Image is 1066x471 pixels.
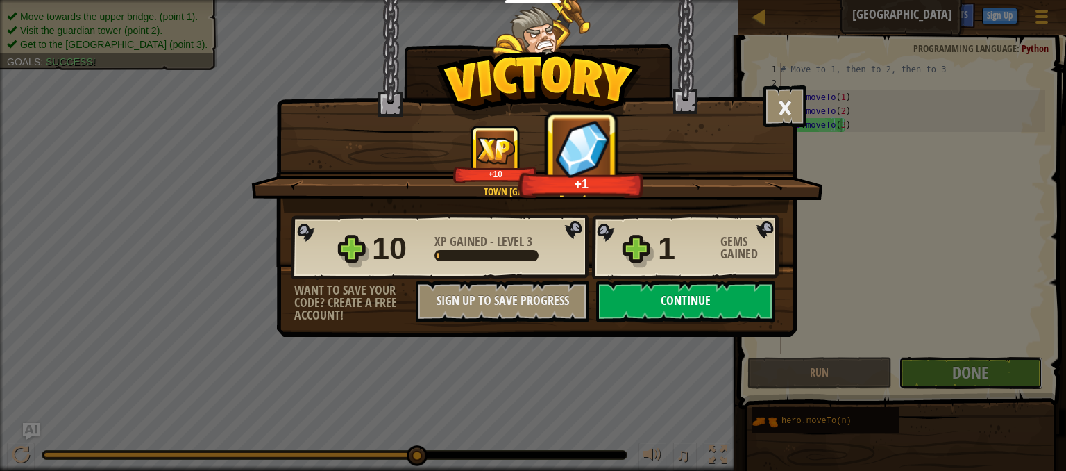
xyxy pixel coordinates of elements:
span: 3 [527,233,532,250]
div: - [434,235,532,248]
div: Want to save your code? Create a free account! [294,284,416,322]
button: Sign Up to Save Progress [416,281,589,322]
div: 1 [658,226,712,271]
div: Gems Gained [720,235,783,261]
span: XP Gained [434,233,490,250]
div: 10 [372,226,426,271]
div: +1 [523,176,641,192]
div: Town [GEOGRAPHIC_DATA]. [317,185,755,199]
button: Continue [596,281,775,322]
div: +10 [456,169,534,179]
img: Victory [437,51,641,121]
span: Level [494,233,527,250]
img: XP Gained [476,137,515,164]
img: Gems Gained [555,119,609,177]
button: × [763,85,806,127]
